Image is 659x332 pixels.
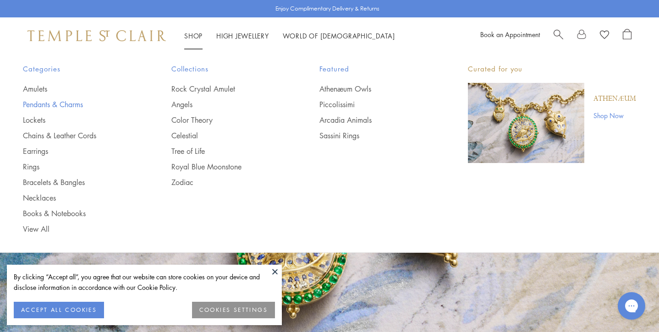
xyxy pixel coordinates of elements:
[27,30,166,41] img: Temple St. Clair
[283,31,395,40] a: World of [DEMOGRAPHIC_DATA]World of [DEMOGRAPHIC_DATA]
[593,94,636,104] a: Athenæum
[319,99,431,109] a: Piccolissimi
[23,177,135,187] a: Bracelets & Bangles
[480,30,540,39] a: Book an Appointment
[23,99,135,109] a: Pendants & Charms
[319,63,431,75] span: Featured
[184,31,203,40] a: ShopShop
[554,29,563,43] a: Search
[23,131,135,141] a: Chains & Leather Cords
[14,302,104,318] button: ACCEPT ALL COOKIES
[23,84,135,94] a: Amulets
[23,63,135,75] span: Categories
[319,115,431,125] a: Arcadia Animals
[171,162,283,172] a: Royal Blue Moonstone
[171,146,283,156] a: Tree of Life
[319,84,431,94] a: Athenæum Owls
[171,177,283,187] a: Zodiac
[275,4,379,13] p: Enjoy Complimentary Delivery & Returns
[23,146,135,156] a: Earrings
[23,224,135,234] a: View All
[23,162,135,172] a: Rings
[319,131,431,141] a: Sassini Rings
[613,289,650,323] iframe: Gorgias live chat messenger
[216,31,269,40] a: High JewelleryHigh Jewellery
[171,63,283,75] span: Collections
[23,208,135,218] a: Books & Notebooks
[171,99,283,109] a: Angels
[171,84,283,94] a: Rock Crystal Amulet
[171,115,283,125] a: Color Theory
[468,63,636,75] p: Curated for you
[23,115,135,125] a: Lockets
[192,302,275,318] button: COOKIES SETTINGS
[14,272,275,293] div: By clicking “Accept all”, you agree that our website can store cookies on your device and disclos...
[171,131,283,141] a: Celestial
[23,193,135,203] a: Necklaces
[623,29,632,43] a: Open Shopping Bag
[184,30,395,42] nav: Main navigation
[593,110,636,120] a: Shop Now
[600,29,609,43] a: View Wishlist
